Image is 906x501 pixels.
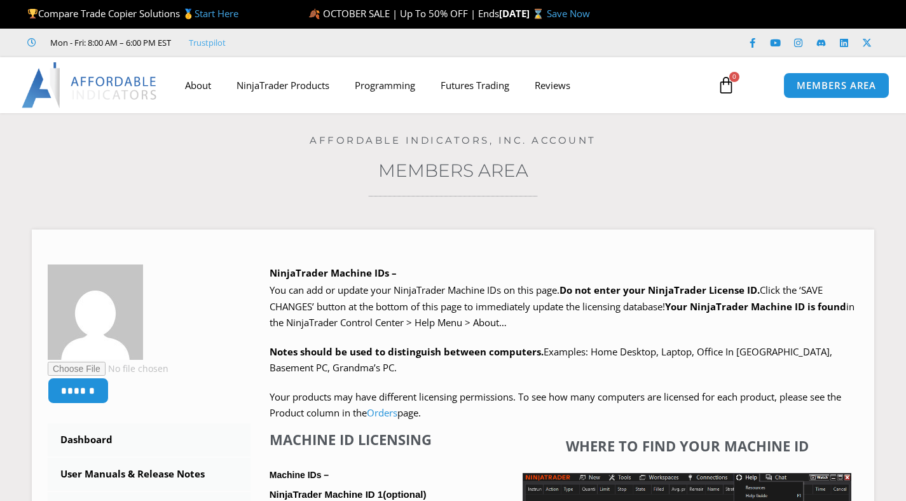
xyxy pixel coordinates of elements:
[270,284,559,296] span: You can add or update your NinjaTrader Machine IDs on this page.
[367,406,397,419] a: Orders
[698,67,754,104] a: 0
[224,71,342,100] a: NinjaTrader Products
[172,71,707,100] nav: Menu
[270,284,855,329] span: Click the ‘SAVE CHANGES’ button at the bottom of this page to immediately update the licensing da...
[522,71,583,100] a: Reviews
[523,437,851,454] h4: Where to find your Machine ID
[378,160,528,181] a: Members Area
[342,71,428,100] a: Programming
[729,72,739,82] span: 0
[270,345,832,374] span: Examples: Home Desktop, Laptop, Office In [GEOGRAPHIC_DATA], Basement PC, Grandma’s PC.
[308,7,499,20] span: 🍂 OCTOBER SALE | Up To 50% OFF | Ends
[189,35,226,50] a: Trustpilot
[310,134,596,146] a: Affordable Indicators, Inc. Account
[559,284,760,296] b: Do not enter your NinjaTrader License ID.
[48,458,251,491] a: User Manuals & Release Notes
[48,423,251,456] a: Dashboard
[270,345,544,358] strong: Notes should be used to distinguish between computers.
[797,81,876,90] span: MEMBERS AREA
[783,72,889,99] a: MEMBERS AREA
[27,7,238,20] span: Compare Trade Copier Solutions 🥇
[48,264,143,360] img: b76ce8e33cfa7f7b94f4a3443f5677c53f71890f430b1979b8760cccf03a8a38
[22,62,158,108] img: LogoAI | Affordable Indicators – NinjaTrader
[665,300,846,313] strong: Your NinjaTrader Machine ID is found
[270,266,397,279] b: NinjaTrader Machine IDs –
[428,71,522,100] a: Futures Trading
[270,431,507,448] h4: Machine ID Licensing
[270,470,329,480] strong: Machine IDs –
[195,7,238,20] a: Start Here
[172,71,224,100] a: About
[28,9,38,18] img: 🏆
[270,390,841,420] span: Your products may have different licensing permissions. To see how many computers are licensed fo...
[47,35,171,50] span: Mon - Fri: 8:00 AM – 6:00 PM EST
[499,7,547,20] strong: [DATE] ⌛
[547,7,590,20] a: Save Now
[383,489,426,500] span: (optional)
